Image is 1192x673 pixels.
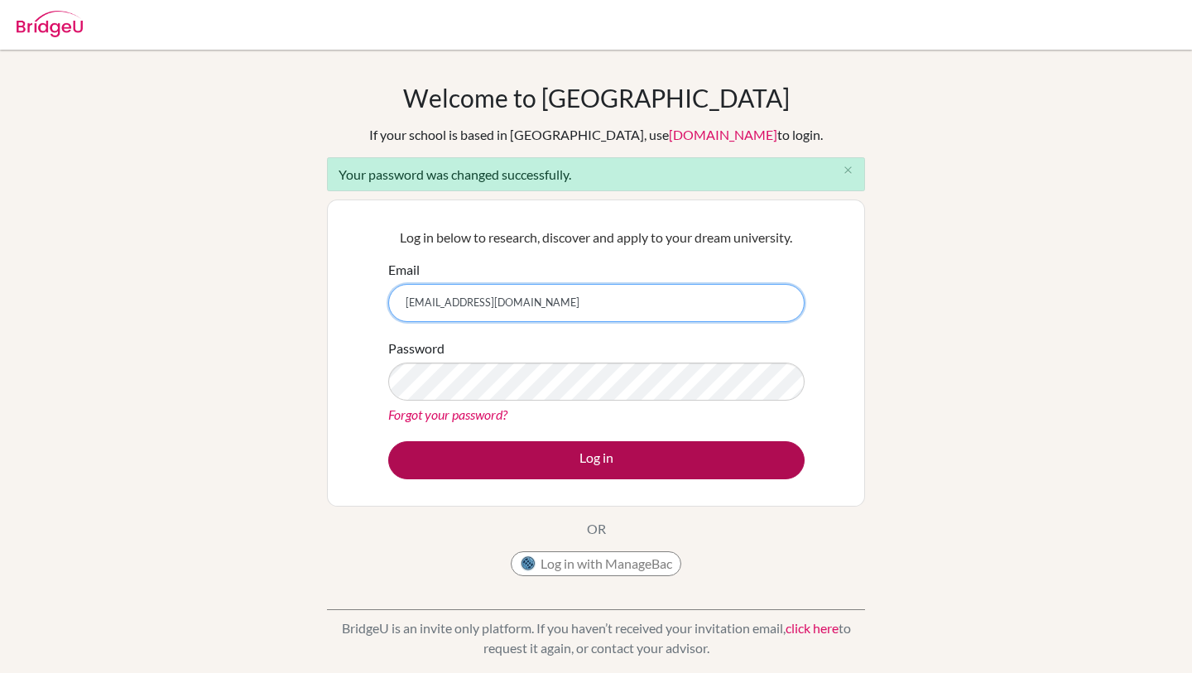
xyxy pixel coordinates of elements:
p: BridgeU is an invite only platform. If you haven’t received your invitation email, to request it ... [327,618,865,658]
img: Bridge-U [17,11,83,37]
a: click here [786,620,839,636]
div: If your school is based in [GEOGRAPHIC_DATA], use to login. [369,125,823,145]
i: close [842,164,854,176]
button: Log in [388,441,805,479]
a: Forgot your password? [388,406,507,422]
label: Email [388,260,420,280]
p: OR [587,519,606,539]
a: [DOMAIN_NAME] [669,127,777,142]
button: Close [831,158,864,183]
p: Log in below to research, discover and apply to your dream university. [388,228,805,248]
div: Your password was changed successfully. [327,157,865,191]
button: Log in with ManageBac [511,551,681,576]
h1: Welcome to [GEOGRAPHIC_DATA] [403,83,790,113]
label: Password [388,339,445,358]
